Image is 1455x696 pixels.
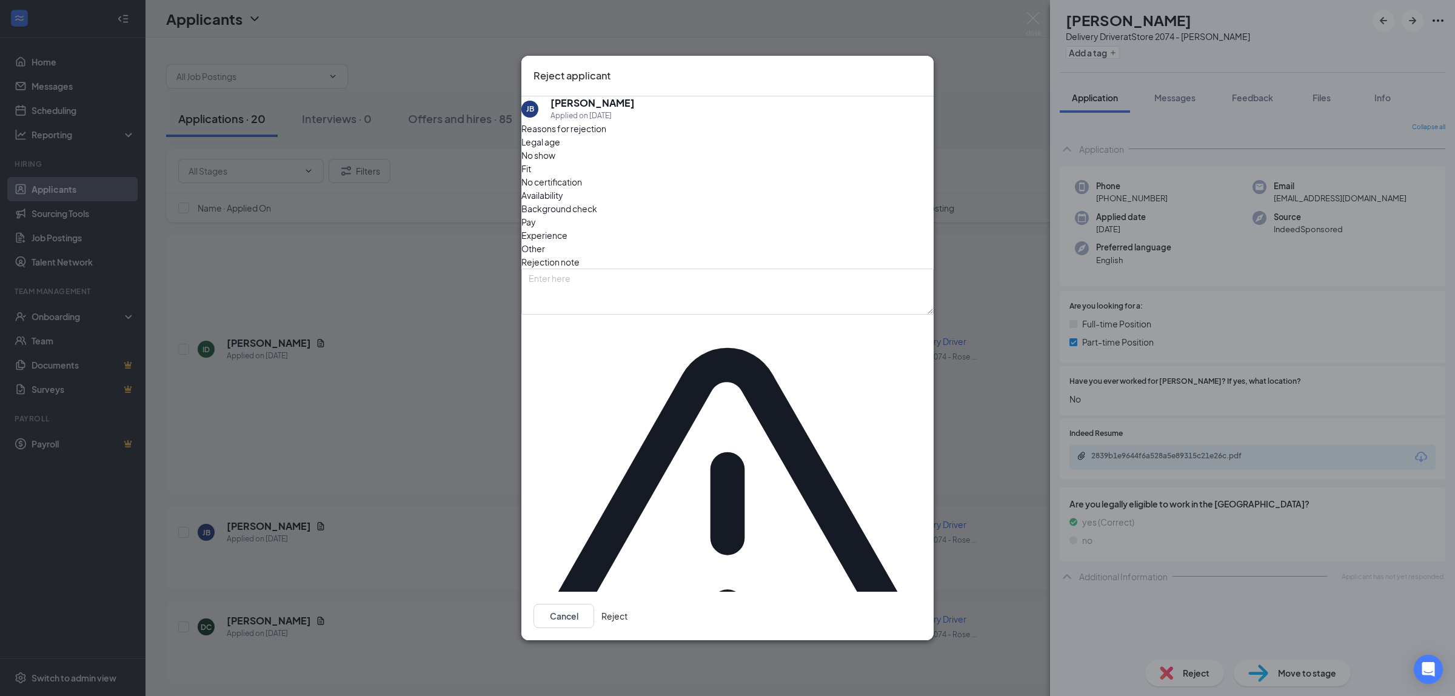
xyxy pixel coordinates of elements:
[521,135,560,149] span: Legal age
[521,162,531,175] span: Fit
[521,123,606,134] span: Reasons for rejection
[521,175,582,189] span: No certification
[521,149,555,162] span: No show
[526,104,534,114] div: JB
[601,604,627,628] button: Reject
[550,110,635,122] div: Applied on [DATE]
[521,189,563,202] span: Availability
[521,242,545,255] span: Other
[521,256,580,267] span: Rejection note
[1414,655,1443,684] div: Open Intercom Messenger
[533,68,610,84] h3: Reject applicant
[521,229,567,242] span: Experience
[550,96,635,110] h5: [PERSON_NAME]
[533,604,594,628] button: Cancel
[521,215,536,229] span: Pay
[521,202,597,215] span: Background check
